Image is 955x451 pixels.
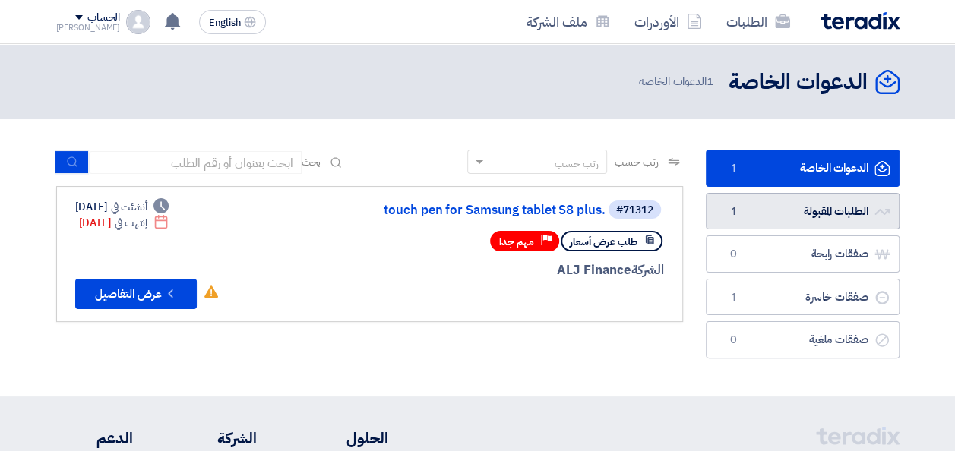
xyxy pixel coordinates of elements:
span: English [209,17,241,28]
a: الدعوات الخاصة1 [706,150,900,187]
span: إنتهت في [115,215,147,231]
span: رتب حسب [615,154,658,170]
a: الطلبات [714,4,802,39]
span: 1 [707,73,713,90]
a: الأوردرات [622,4,714,39]
span: 1 [725,290,743,305]
span: الدعوات الخاصة [639,73,716,90]
div: [PERSON_NAME] [56,24,121,32]
a: ملف الشركة [514,4,622,39]
div: رتب حسب [555,156,599,172]
button: English [199,10,266,34]
li: الشركة [178,427,257,449]
button: عرض التفاصيل [75,279,197,309]
div: الحساب [87,11,120,24]
input: ابحث بعنوان أو رقم الطلب [89,151,302,174]
span: مهم جدا [499,235,534,249]
div: ALJ Finance [299,260,664,280]
span: طلب عرض أسعار [570,235,637,249]
div: #71312 [616,205,653,216]
a: صفقات رابحة0 [706,235,900,273]
span: أنشئت في [111,199,147,215]
a: صفقات ملغية0 [706,321,900,358]
a: صفقات خاسرة1 [706,279,900,316]
img: Teradix logo [821,12,900,30]
span: الشركة [631,260,664,279]
a: touch pen for Samsung tablet S8 plus. [302,203,606,217]
span: 0 [725,333,743,348]
span: بحث [302,154,321,170]
li: الحلول [302,427,388,449]
a: الطلبات المقبولة1 [706,193,900,230]
span: 1 [725,204,743,219]
span: 1 [725,161,743,176]
img: profile_test.png [126,10,150,34]
span: 0 [725,247,743,262]
li: الدعم [56,427,133,449]
div: [DATE] [75,199,169,215]
div: [DATE] [79,215,169,231]
h2: الدعوات الخاصة [729,68,868,97]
